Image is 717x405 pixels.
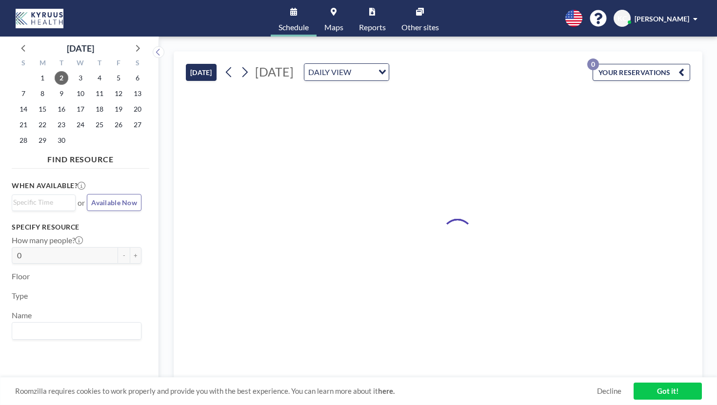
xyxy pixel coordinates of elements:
[118,247,130,264] button: -
[52,58,71,70] div: T
[131,102,144,116] span: Saturday, September 20, 2025
[401,23,439,31] span: Other sites
[378,386,395,395] a: here.
[91,198,137,207] span: Available Now
[131,71,144,85] span: Saturday, September 6, 2025
[93,118,106,132] span: Thursday, September 25, 2025
[306,66,353,78] span: DAILY VIEW
[593,64,690,81] button: YOUR RESERVATIONS0
[324,23,343,31] span: Maps
[304,64,389,80] div: Search for option
[12,223,141,231] h3: Specify resource
[13,325,136,337] input: Search for option
[617,14,627,23] span: KC
[587,58,599,70] p: 0
[354,66,373,78] input: Search for option
[14,58,33,70] div: S
[12,291,28,301] label: Type
[597,386,621,396] a: Decline
[634,383,702,400] a: Got it!
[17,102,30,116] span: Sunday, September 14, 2025
[17,134,30,147] span: Sunday, September 28, 2025
[55,87,68,100] span: Tuesday, September 9, 2025
[130,247,141,264] button: +
[36,118,49,132] span: Monday, September 22, 2025
[12,151,149,164] h4: FIND RESOURCE
[93,71,106,85] span: Thursday, September 4, 2025
[112,71,125,85] span: Friday, September 5, 2025
[17,87,30,100] span: Sunday, September 7, 2025
[112,87,125,100] span: Friday, September 12, 2025
[74,87,87,100] span: Wednesday, September 10, 2025
[255,64,294,79] span: [DATE]
[16,9,63,28] img: organization-logo
[93,87,106,100] span: Thursday, September 11, 2025
[279,23,309,31] span: Schedule
[112,102,125,116] span: Friday, September 19, 2025
[186,64,217,81] button: [DATE]
[36,87,49,100] span: Monday, September 8, 2025
[12,195,75,210] div: Search for option
[55,118,68,132] span: Tuesday, September 23, 2025
[12,310,32,320] label: Name
[93,102,106,116] span: Thursday, September 18, 2025
[36,71,49,85] span: Monday, September 1, 2025
[90,58,109,70] div: T
[17,118,30,132] span: Sunday, September 21, 2025
[13,197,70,208] input: Search for option
[55,134,68,147] span: Tuesday, September 30, 2025
[74,102,87,116] span: Wednesday, September 17, 2025
[55,71,68,85] span: Tuesday, September 2, 2025
[112,118,125,132] span: Friday, September 26, 2025
[12,323,141,339] div: Search for option
[36,134,49,147] span: Monday, September 29, 2025
[128,58,147,70] div: S
[359,23,386,31] span: Reports
[55,102,68,116] span: Tuesday, September 16, 2025
[15,386,597,396] span: Roomzilla requires cookies to work properly and provide you with the best experience. You can lea...
[635,15,689,23] span: [PERSON_NAME]
[67,41,94,55] div: [DATE]
[33,58,52,70] div: M
[12,271,30,281] label: Floor
[36,102,49,116] span: Monday, September 15, 2025
[74,118,87,132] span: Wednesday, September 24, 2025
[131,118,144,132] span: Saturday, September 27, 2025
[109,58,128,70] div: F
[78,198,85,208] span: or
[74,71,87,85] span: Wednesday, September 3, 2025
[131,87,144,100] span: Saturday, September 13, 2025
[87,194,141,211] button: Available Now
[12,235,83,245] label: How many people?
[71,58,90,70] div: W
